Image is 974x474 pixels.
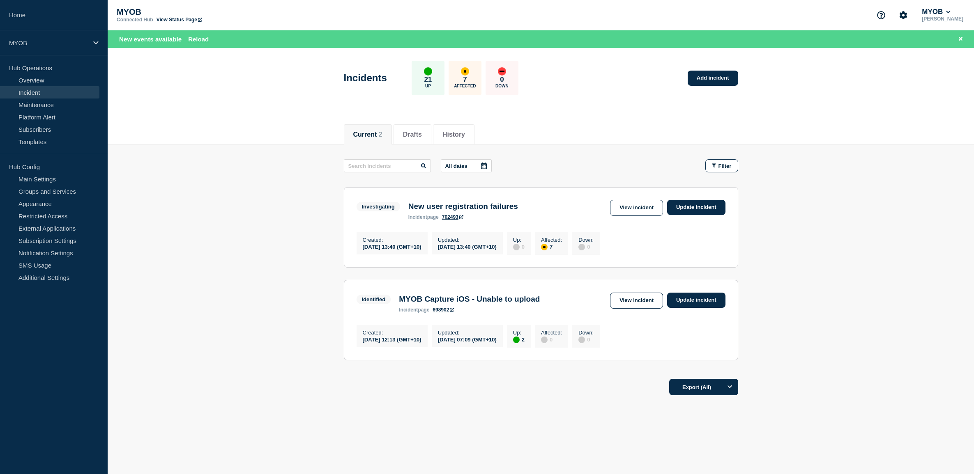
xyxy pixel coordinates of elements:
[441,159,492,172] button: All dates
[541,336,562,343] div: 0
[541,244,548,250] div: affected
[442,131,465,138] button: History
[445,163,467,169] p: All dates
[117,7,281,17] p: MYOB
[667,293,725,308] a: Update incident
[399,307,429,313] p: page
[513,337,520,343] div: up
[541,337,548,343] div: disabled
[363,336,421,343] div: [DATE] 12:13 (GMT+10)
[119,36,182,43] span: New events available
[117,17,153,23] p: Connected Hub
[363,330,421,336] p: Created :
[188,36,209,43] button: Reload
[513,243,525,250] div: 0
[438,237,497,243] p: Updated :
[425,84,431,88] p: Up
[399,307,418,313] span: incident
[873,7,890,24] button: Support
[513,330,525,336] p: Up :
[718,163,732,169] span: Filter
[495,84,509,88] p: Down
[610,293,663,309] a: View incident
[424,76,432,84] p: 21
[408,202,518,211] h3: New user registration failures
[461,67,469,76] div: affected
[541,330,562,336] p: Affected :
[353,131,382,138] button: Current 2
[610,200,663,216] a: View incident
[363,243,421,250] div: [DATE] 13:40 (GMT+10)
[920,8,952,16] button: MYOB
[705,159,738,172] button: Filter
[403,131,422,138] button: Drafts
[463,76,467,84] p: 7
[513,244,520,250] div: disabled
[667,200,725,215] a: Update incident
[722,379,738,395] button: Options
[438,336,497,343] div: [DATE] 07:09 (GMT+10)
[433,307,454,313] a: 698902
[157,17,202,23] a: View Status Page
[513,336,525,343] div: 2
[442,214,463,220] a: 702493
[9,39,88,46] p: MYOB
[408,214,439,220] p: page
[688,71,738,86] a: Add incident
[357,295,391,304] span: Identified
[500,76,504,84] p: 0
[541,237,562,243] p: Affected :
[578,336,594,343] div: 0
[541,243,562,250] div: 7
[357,202,400,211] span: Investigating
[344,72,387,84] h1: Incidents
[424,67,432,76] div: up
[578,237,594,243] p: Down :
[454,84,476,88] p: Affected
[498,67,506,76] div: down
[363,237,421,243] p: Created :
[344,159,431,172] input: Search incidents
[408,214,427,220] span: incident
[399,295,540,304] h3: MYOB Capture iOS - Unable to upload
[379,131,382,138] span: 2
[578,244,585,250] div: disabled
[513,237,525,243] p: Up :
[438,243,497,250] div: [DATE] 13:40 (GMT+10)
[438,330,497,336] p: Updated :
[578,243,594,250] div: 0
[920,16,965,22] p: [PERSON_NAME]
[895,7,912,24] button: Account settings
[578,330,594,336] p: Down :
[669,379,738,395] button: Export (All)
[578,337,585,343] div: disabled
